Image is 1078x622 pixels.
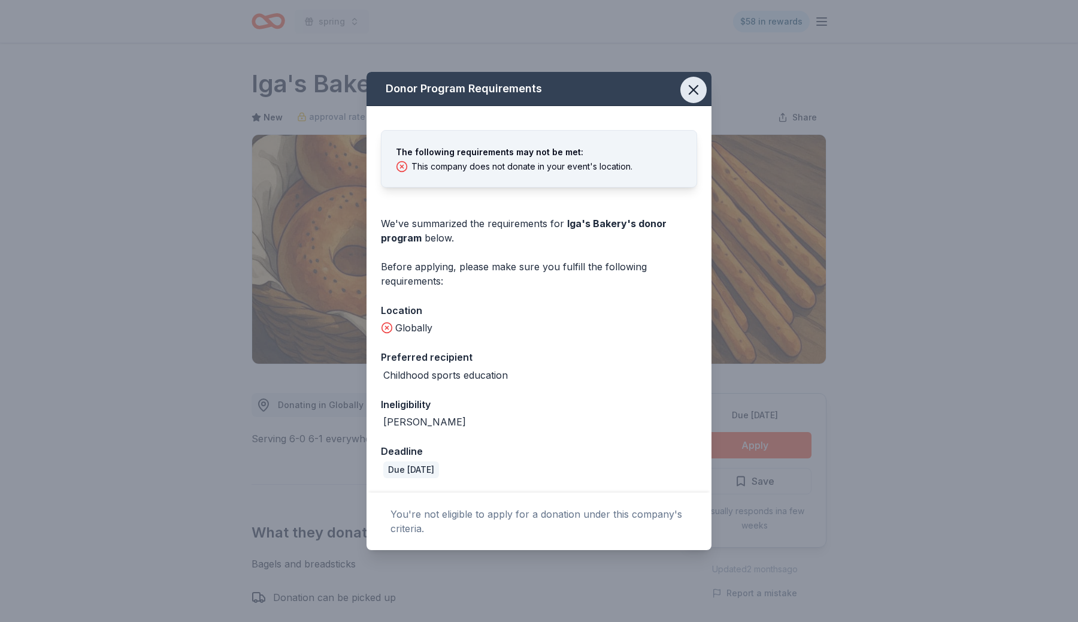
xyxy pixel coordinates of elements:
[390,507,688,536] div: You're not eligible to apply for a donation under this company's criteria.
[381,216,697,245] div: We've summarized the requirements for below.
[383,461,439,478] div: Due [DATE]
[411,161,632,172] div: This company does not donate in your event's location.
[381,303,697,318] div: Location
[396,145,682,159] div: The following requirements may not be met:
[381,397,697,412] div: Ineligibility
[395,321,432,335] div: Globally
[367,72,711,106] div: Donor Program Requirements
[383,368,508,382] div: Childhood sports education
[381,259,697,288] div: Before applying, please make sure you fulfill the following requirements:
[381,443,697,459] div: Deadline
[381,349,697,365] div: Preferred recipient
[383,415,466,429] div: [PERSON_NAME]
